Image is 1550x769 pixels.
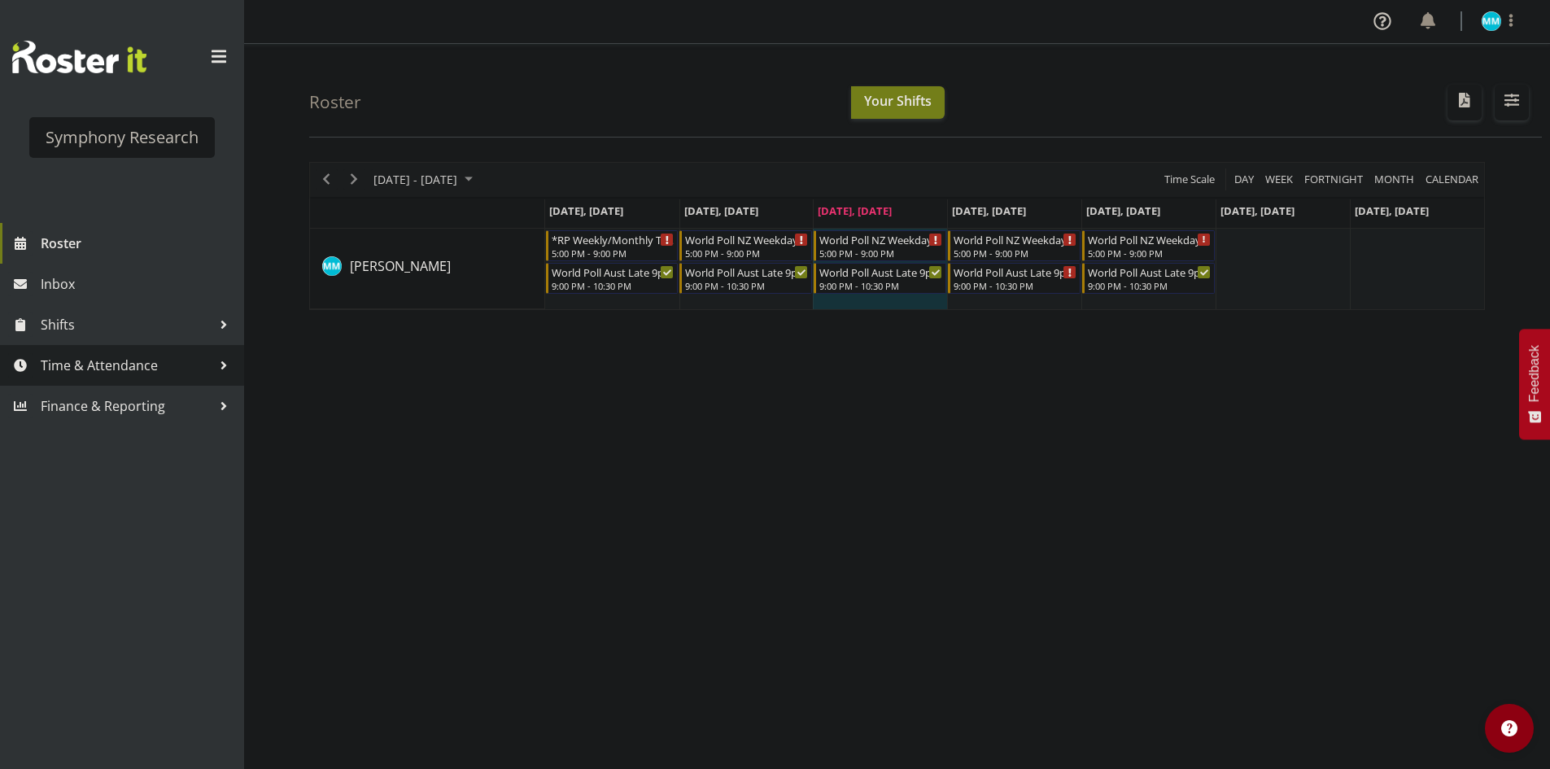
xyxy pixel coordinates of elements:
button: Feedback - Show survey [1519,329,1550,439]
div: Murphy Mulholland"s event - World Poll Aust Late 9p~10:30p Begin From Wednesday, September 17, 20... [814,263,946,294]
span: [DATE], [DATE] [684,203,758,218]
div: 9:00 PM - 10:30 PM [1088,279,1211,292]
div: World Poll NZ Weekdays [819,231,942,247]
span: [PERSON_NAME] [350,257,451,275]
span: Month [1373,169,1416,190]
div: Murphy Mulholland"s event - World Poll Aust Late 9p~10:30p Begin From Tuesday, September 16, 2025... [679,263,812,294]
span: [DATE], [DATE] [1355,203,1429,218]
img: murphy-mulholland11450.jpg [1482,11,1501,31]
div: World Poll Aust Late 9p~10:30p [954,264,1076,280]
div: 9:00 PM - 10:30 PM [954,279,1076,292]
div: 5:00 PM - 9:00 PM [1088,247,1211,260]
button: Previous [316,169,338,190]
span: Day [1233,169,1255,190]
button: Your Shifts [851,86,945,119]
span: Finance & Reporting [41,394,212,418]
div: Murphy Mulholland"s event - *RP Weekly/Monthly Tracks Begin From Monday, September 15, 2025 at 5:... [546,230,679,261]
button: Timeline Week [1263,169,1296,190]
div: World Poll Aust Late 9p~10:30p [552,264,675,280]
div: 5:00 PM - 9:00 PM [819,247,942,260]
button: Next [343,169,365,190]
button: Timeline Month [1372,169,1417,190]
div: Murphy Mulholland"s event - World Poll NZ Weekdays Begin From Thursday, September 18, 2025 at 5:0... [948,230,1081,261]
span: calendar [1424,169,1480,190]
div: Murphy Mulholland"s event - World Poll Aust Late 9p~10:30p Begin From Friday, September 19, 2025 ... [1082,263,1215,294]
div: next period [340,163,368,197]
button: September 2025 [371,169,480,190]
div: Murphy Mulholland"s event - World Poll NZ Weekdays Begin From Tuesday, September 16, 2025 at 5:00... [679,230,812,261]
div: 5:00 PM - 9:00 PM [685,247,808,260]
button: Time Scale [1162,169,1218,190]
span: Fortnight [1303,169,1364,190]
div: 9:00 PM - 10:30 PM [685,279,808,292]
div: World Poll Aust Late 9p~10:30p [1088,264,1211,280]
div: *RP Weekly/Monthly Tracks [552,231,675,247]
div: 9:00 PM - 10:30 PM [819,279,942,292]
div: 9:00 PM - 10:30 PM [552,279,675,292]
button: Timeline Day [1232,169,1257,190]
span: [DATE], [DATE] [952,203,1026,218]
button: Fortnight [1302,169,1366,190]
div: Murphy Mulholland"s event - World Poll NZ Weekdays Begin From Friday, September 19, 2025 at 5:00:... [1082,230,1215,261]
div: World Poll Aust Late 9p~10:30p [685,264,808,280]
div: Murphy Mulholland"s event - World Poll NZ Weekdays Begin From Wednesday, September 17, 2025 at 5:... [814,230,946,261]
span: Feedback [1527,345,1542,402]
div: Symphony Research [46,125,199,150]
span: [DATE] - [DATE] [372,169,459,190]
button: Download a PDF of the roster according to the set date range. [1447,85,1482,120]
span: [DATE], [DATE] [549,203,623,218]
div: Murphy Mulholland"s event - World Poll Aust Late 9p~10:30p Begin From Monday, September 15, 2025 ... [546,263,679,294]
div: World Poll NZ Weekdays [685,231,808,247]
div: World Poll NZ Weekdays [1088,231,1211,247]
span: Time Scale [1163,169,1216,190]
img: help-xxl-2.png [1501,720,1517,736]
h4: Roster [309,93,361,111]
div: 5:00 PM - 9:00 PM [954,247,1076,260]
span: Roster [41,231,236,256]
div: Timeline Week of September 17, 2025 [309,162,1485,310]
span: [DATE], [DATE] [818,203,892,218]
span: [DATE], [DATE] [1220,203,1295,218]
table: Timeline Week of September 17, 2025 [545,229,1484,309]
img: Rosterit website logo [12,41,146,73]
div: Murphy Mulholland"s event - World Poll Aust Late 9p~10:30p Begin From Thursday, September 18, 202... [948,263,1081,294]
span: Shifts [41,312,212,337]
span: Time & Attendance [41,353,212,378]
td: Murphy Mulholland resource [310,229,545,309]
button: Month [1423,169,1482,190]
div: previous period [312,163,340,197]
div: World Poll Aust Late 9p~10:30p [819,264,942,280]
span: Week [1264,169,1295,190]
span: [DATE], [DATE] [1086,203,1160,218]
div: 5:00 PM - 9:00 PM [552,247,675,260]
a: [PERSON_NAME] [350,256,451,276]
button: Filter Shifts [1495,85,1529,120]
span: Inbox [41,272,236,296]
span: Your Shifts [864,92,932,110]
div: World Poll NZ Weekdays [954,231,1076,247]
div: September 15 - 21, 2025 [368,163,482,197]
